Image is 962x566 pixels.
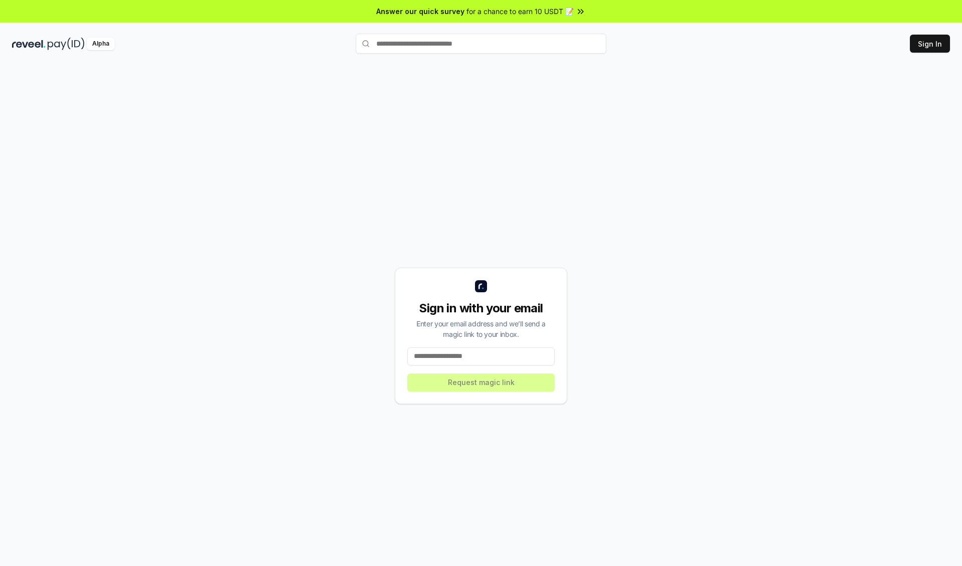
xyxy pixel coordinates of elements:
div: Sign in with your email [407,300,555,316]
span: for a chance to earn 10 USDT 📝 [466,6,574,17]
div: Alpha [87,38,115,50]
img: logo_small [475,280,487,292]
img: reveel_dark [12,38,46,50]
span: Answer our quick survey [376,6,464,17]
div: Enter your email address and we’ll send a magic link to your inbox. [407,318,555,339]
img: pay_id [48,38,85,50]
button: Sign In [910,35,950,53]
